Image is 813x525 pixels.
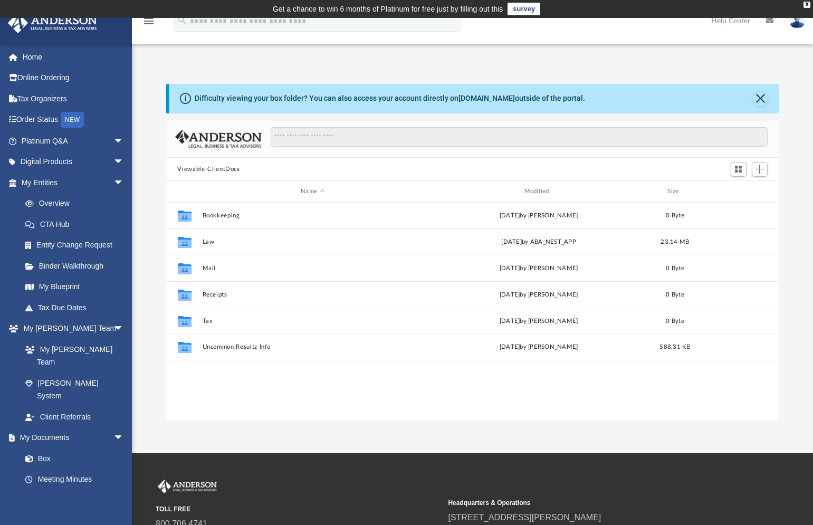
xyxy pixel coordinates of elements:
div: id [170,187,197,196]
span: 0 Byte [666,292,684,298]
a: survey [508,3,540,15]
button: Add [752,162,768,177]
div: Get a chance to win 6 months of Platinum for free just by filling out this [273,3,503,15]
a: Digital Productsarrow_drop_down [7,151,140,173]
div: [DATE] by [PERSON_NAME] [428,342,649,352]
a: My Blueprint [15,276,135,298]
span: 588.31 KB [659,344,690,350]
div: close [804,2,810,8]
a: Meeting Minutes [15,469,135,490]
span: arrow_drop_down [113,172,135,194]
button: Receipts [202,291,423,298]
span: 23.14 MB [661,239,689,245]
a: Tax Organizers [7,88,140,109]
a: My [PERSON_NAME] Teamarrow_drop_down [7,318,135,339]
small: TOLL FREE [156,504,441,514]
span: arrow_drop_down [113,130,135,152]
a: Overview [15,193,140,214]
a: My Documentsarrow_drop_down [7,427,135,448]
a: Tax Due Dates [15,297,140,318]
div: [DATE] by [PERSON_NAME] [428,211,649,221]
a: menu [142,20,155,27]
button: Tax [202,318,423,324]
div: [DATE] by [PERSON_NAME] [428,264,649,273]
span: 0 Byte [666,265,684,271]
a: Home [7,46,140,68]
a: My [PERSON_NAME] Team [15,339,129,373]
a: My Entitiesarrow_drop_down [7,172,140,193]
a: Binder Walkthrough [15,255,140,276]
i: menu [142,15,155,27]
div: Name [202,187,423,196]
a: [PERSON_NAME] System [15,373,135,406]
button: Switch to Grid View [731,162,747,177]
input: Search files and folders [271,127,767,147]
a: Online Ordering [7,68,140,89]
a: Box [15,448,129,469]
img: User Pic [789,13,805,28]
img: Anderson Advisors Platinum Portal [5,13,100,33]
button: Bookkeeping [202,212,423,219]
i: search [176,14,188,26]
a: [STREET_ADDRESS][PERSON_NAME] [448,513,601,522]
span: 0 Byte [666,213,684,218]
a: Platinum Q&Aarrow_drop_down [7,130,140,151]
span: arrow_drop_down [113,427,135,449]
div: Difficulty viewing your box folder? You can also access your account directly on outside of the p... [195,93,585,104]
div: Modified [428,187,649,196]
a: [DOMAIN_NAME] [458,94,515,102]
div: [DATE] by ABA_NEST_APP [428,237,649,247]
button: Law [202,238,423,245]
button: Viewable-ClientDocs [177,165,240,174]
div: [DATE] by [PERSON_NAME] [428,290,649,300]
span: arrow_drop_down [113,151,135,173]
a: CTA Hub [15,214,140,235]
div: [DATE] by [PERSON_NAME] [428,317,649,326]
span: arrow_drop_down [113,318,135,340]
small: Headquarters & Operations [448,498,733,508]
button: Mail [202,265,423,272]
button: Uncommon Resultz Info [202,344,423,351]
div: Size [654,187,696,196]
div: grid [166,202,779,421]
button: Close [753,91,768,106]
div: NEW [61,112,84,128]
a: Entity Change Request [15,235,140,256]
a: Order StatusNEW [7,109,140,131]
img: Anderson Advisors Platinum Portal [156,480,219,493]
span: 0 Byte [666,318,684,324]
a: Client Referrals [15,406,135,427]
div: id [701,187,774,196]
